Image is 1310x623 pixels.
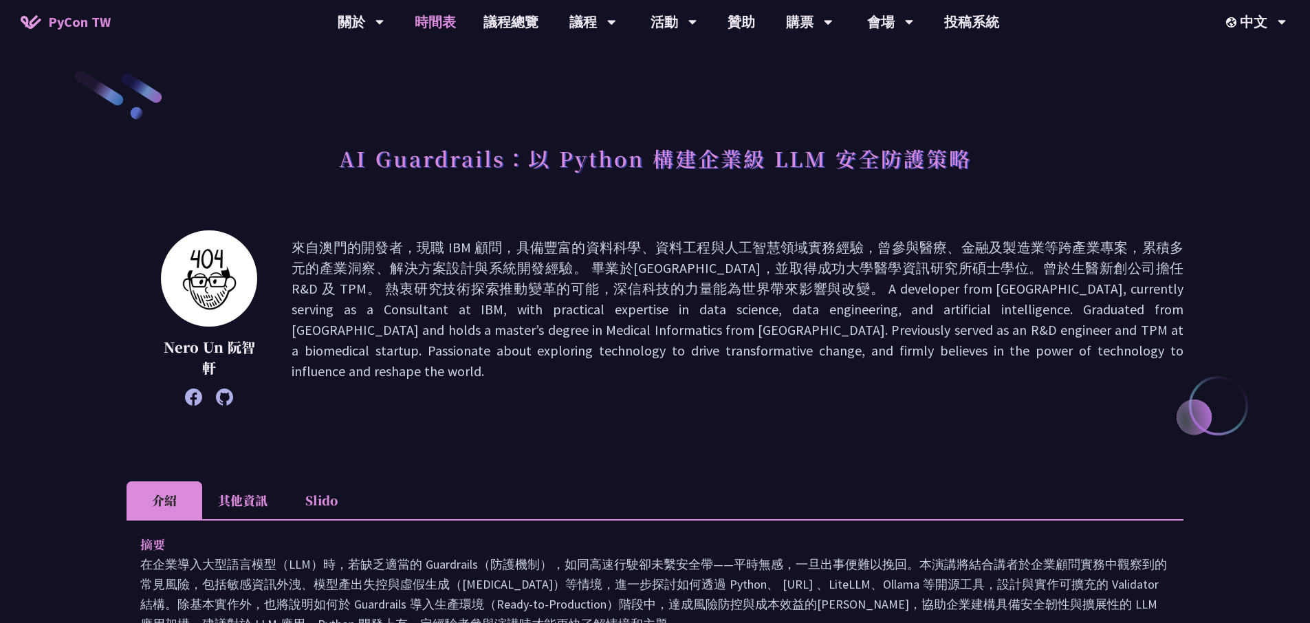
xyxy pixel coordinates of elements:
[292,237,1183,399] p: 來自澳門的開發者，現職 IBM 顧問，具備豐富的資料科學、資料工程與人工智慧領域實務經驗，曾參與醫療、金融及製造業等跨產業專案，累積多元的產業洞察、解決方案設計與系統開發經驗。 畢業於[GEOG...
[161,230,257,327] img: Nero Un 阮智軒
[127,481,202,519] li: 介紹
[202,481,283,519] li: 其他資訊
[161,337,257,378] p: Nero Un 阮智軒
[48,12,111,32] span: PyCon TW
[283,481,359,519] li: Slido
[1226,17,1240,28] img: Locale Icon
[7,5,124,39] a: PyCon TW
[140,534,1142,554] p: 摘要
[21,15,41,29] img: Home icon of PyCon TW 2025
[339,138,972,179] h1: AI Guardrails：以 Python 構建企業級 LLM 安全防護策略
